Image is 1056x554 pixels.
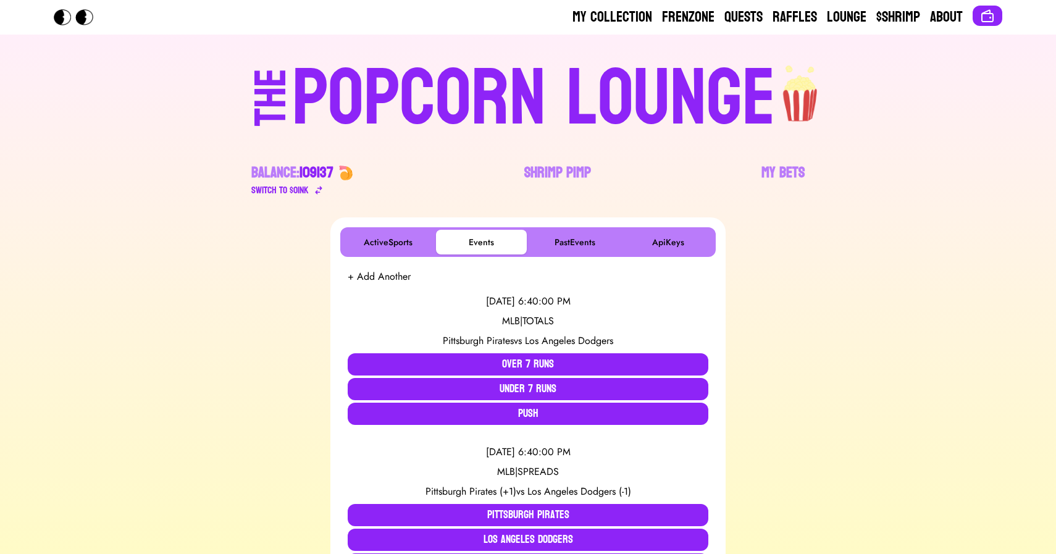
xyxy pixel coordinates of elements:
[425,484,516,498] span: Pittsburgh Pirates (+1)
[572,7,652,27] a: My Collection
[524,163,591,198] a: Shrimp Pimp
[773,7,817,27] a: Raffles
[827,7,866,27] a: Lounge
[876,7,920,27] a: $Shrimp
[761,163,805,198] a: My Bets
[300,159,333,186] span: 109137
[338,166,353,180] img: 🍤
[443,334,514,348] span: Pittsburgh Pirates
[525,334,613,348] span: Los Angeles Dodgers
[348,269,411,284] button: + Add Another
[348,314,708,329] div: MLB | TOTALS
[348,294,708,309] div: [DATE] 6:40:00 PM
[776,54,826,124] img: popcorn
[251,163,333,183] div: Balance:
[348,529,708,551] button: Los Angeles Dodgers
[343,230,434,254] button: ActiveSports
[54,9,103,25] img: Popcorn
[662,7,714,27] a: Frenzone
[622,230,713,254] button: ApiKeys
[348,353,708,376] button: Over 7 Runs
[348,378,708,400] button: Under 7 Runs
[930,7,963,27] a: About
[348,403,708,425] button: Push
[348,334,708,348] div: vs
[980,9,995,23] img: Connect wallet
[249,69,293,151] div: THE
[251,183,309,198] div: Switch to $ OINK
[724,7,763,27] a: Quests
[292,59,776,138] div: POPCORN LOUNGE
[529,230,620,254] button: PastEvents
[348,504,708,526] button: Pittsburgh Pirates
[348,464,708,479] div: MLB | SPREADS
[527,484,631,498] span: Los Angeles Dodgers (-1)
[148,54,908,138] a: THEPOPCORN LOUNGEpopcorn
[436,230,527,254] button: Events
[348,484,708,499] div: vs
[348,445,708,460] div: [DATE] 6:40:00 PM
